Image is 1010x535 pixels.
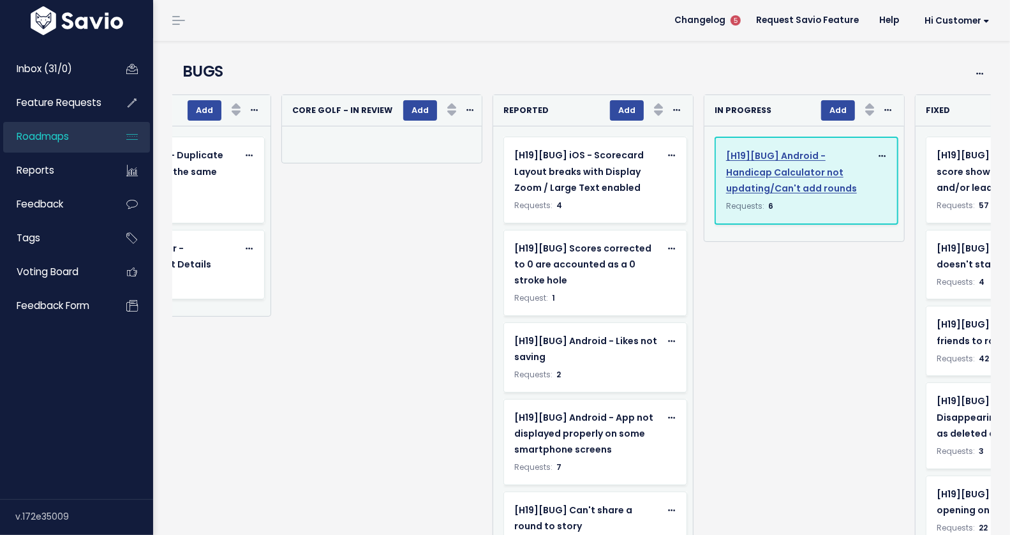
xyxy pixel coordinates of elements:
[27,6,126,35] img: logo-white.9d6f32f41409.svg
[3,54,106,84] a: Inbox (31/0)
[3,190,106,219] a: Feedback
[17,96,101,109] span: Feature Requests
[17,197,63,211] span: Feedback
[610,100,644,121] button: Add
[3,291,106,320] a: Feedback form
[503,105,549,116] strong: REPORTED
[514,241,660,289] a: [H19][BUG] Scores corrected to 0 are accounted as a 0 stroke hole
[403,100,437,121] button: Add
[514,504,632,532] span: [H19][BUG] Can't share a round to story
[726,148,871,197] a: [H19][BUG] Android - Handicap Calculator not updating/Can't add rounds
[514,149,644,193] span: [H19][BUG] iOS - Scorecard Layout breaks with Display Zoom / Large Text enabled
[869,11,909,30] a: Help
[979,276,984,287] span: 4
[726,149,857,194] span: [H19][BUG] Android - Handicap Calculator not updating/Can't add rounds
[17,265,78,278] span: Voting Board
[979,353,989,364] span: 42
[17,130,69,143] span: Roadmaps
[556,200,562,211] span: 4
[514,411,653,456] span: [H19][BUG] Android - App not displayed properly on some smartphone screens
[3,156,106,185] a: Reports
[937,200,975,211] span: Requests:
[768,200,773,211] span: 6
[731,15,741,26] span: 5
[925,16,990,26] span: Hi Customer
[514,462,553,472] span: Requests:
[292,105,392,116] strong: CORE Golf - in review
[514,369,553,380] span: Requests:
[979,522,988,533] span: 22
[556,462,561,472] span: 7
[937,446,975,456] span: Requests:
[514,502,660,534] a: [H19][BUG] Can't share a round to story
[514,147,660,196] a: [H19][BUG] iOS - Scorecard Layout breaks with Display Zoom / Large Text enabled
[552,292,555,303] span: 1
[17,231,40,245] span: Tags
[3,122,106,151] a: Roadmaps
[182,60,922,83] h4: BUGS
[17,299,89,312] span: Feedback form
[909,11,1000,31] a: Hi Customer
[514,333,660,365] a: [H19][BUG] Android - Likes not saving
[937,522,975,533] span: Requests:
[937,276,975,287] span: Requests:
[3,88,106,117] a: Feature Requests
[514,292,548,303] span: Request:
[17,62,72,75] span: Inbox (31/0)
[17,163,54,177] span: Reports
[188,100,221,121] button: Add
[926,105,950,116] strong: FIXED
[514,410,660,458] a: [H19][BUG] Android - App not displayed properly on some smartphone screens
[3,257,106,287] a: Voting Board
[979,200,989,211] span: 57
[821,100,855,121] button: Add
[979,446,984,456] span: 3
[674,16,725,25] span: Changelog
[3,223,106,253] a: Tags
[514,242,651,287] span: [H19][BUG] Scores corrected to 0 are accounted as a 0 stroke hole
[15,500,153,533] div: v.172e35009
[514,335,657,363] span: [H19][BUG] Android - Likes not saving
[514,200,553,211] span: Requests:
[556,369,561,380] span: 2
[726,200,764,211] span: Requests:
[746,11,869,30] a: Request Savio Feature
[937,353,975,364] span: Requests:
[715,105,771,116] strong: IN PROGRESS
